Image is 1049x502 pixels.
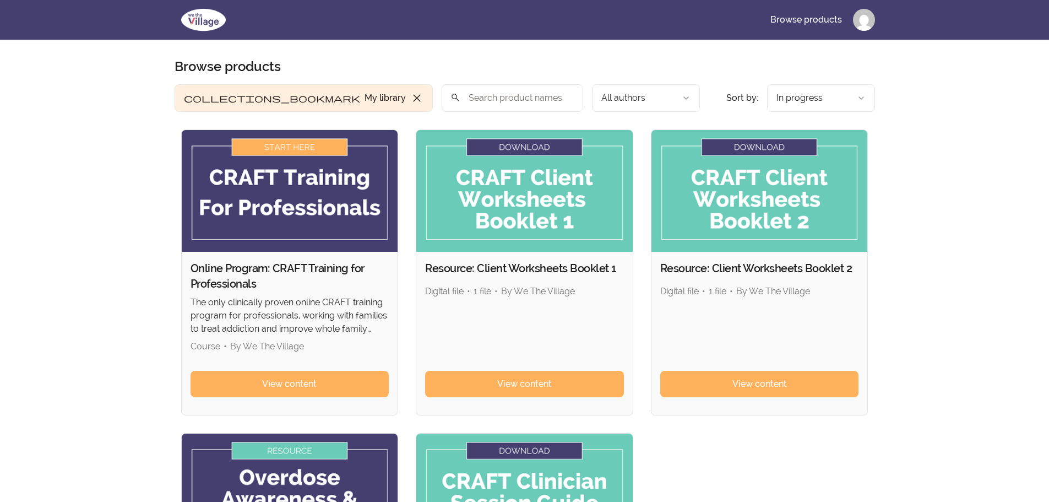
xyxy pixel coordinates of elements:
button: Product sort options [767,84,875,112]
a: View content [191,371,389,397]
span: search [450,90,460,105]
span: • [702,286,705,296]
span: • [224,341,227,352]
img: Product image for Resource: Client Worksheets Booklet 2 [651,130,868,252]
img: Product image for Resource: Client Worksheets Booklet 1 [416,130,633,252]
input: Search product names [442,84,583,112]
span: Sort by: [726,93,758,103]
h2: Online Program: CRAFT Training for Professionals [191,261,389,292]
button: Filter by My library [175,84,433,112]
span: • [494,286,498,296]
img: We The Village logo [175,7,232,33]
span: By We The Village [501,286,575,296]
span: collections_bookmark [184,91,360,105]
h2: Resource: Client Worksheets Booklet 2 [660,261,859,276]
span: View content [497,377,552,391]
span: close [410,91,423,105]
span: View content [262,377,317,391]
button: Filter by author [592,84,700,112]
a: View content [425,371,624,397]
nav: Main [762,7,875,33]
h2: Resource: Client Worksheets Booklet 1 [425,261,624,276]
a: Browse products [762,7,851,33]
span: • [730,286,733,296]
span: Course [191,341,220,352]
span: Digital file [425,286,464,296]
span: By We The Village [230,341,304,352]
a: View content [660,371,859,397]
span: • [467,286,470,296]
span: 1 file [474,286,491,296]
span: 1 file [709,286,726,296]
span: View content [732,377,787,391]
span: Digital file [660,286,699,296]
img: Profile image for Martha McDermott [853,9,875,31]
h2: Browse products [175,58,281,75]
img: Product image for Online Program: CRAFT Training for Professionals [182,130,398,252]
span: By We The Village [736,286,810,296]
p: The only clinically proven online CRAFT training program for professionals, working with families... [191,296,389,336]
